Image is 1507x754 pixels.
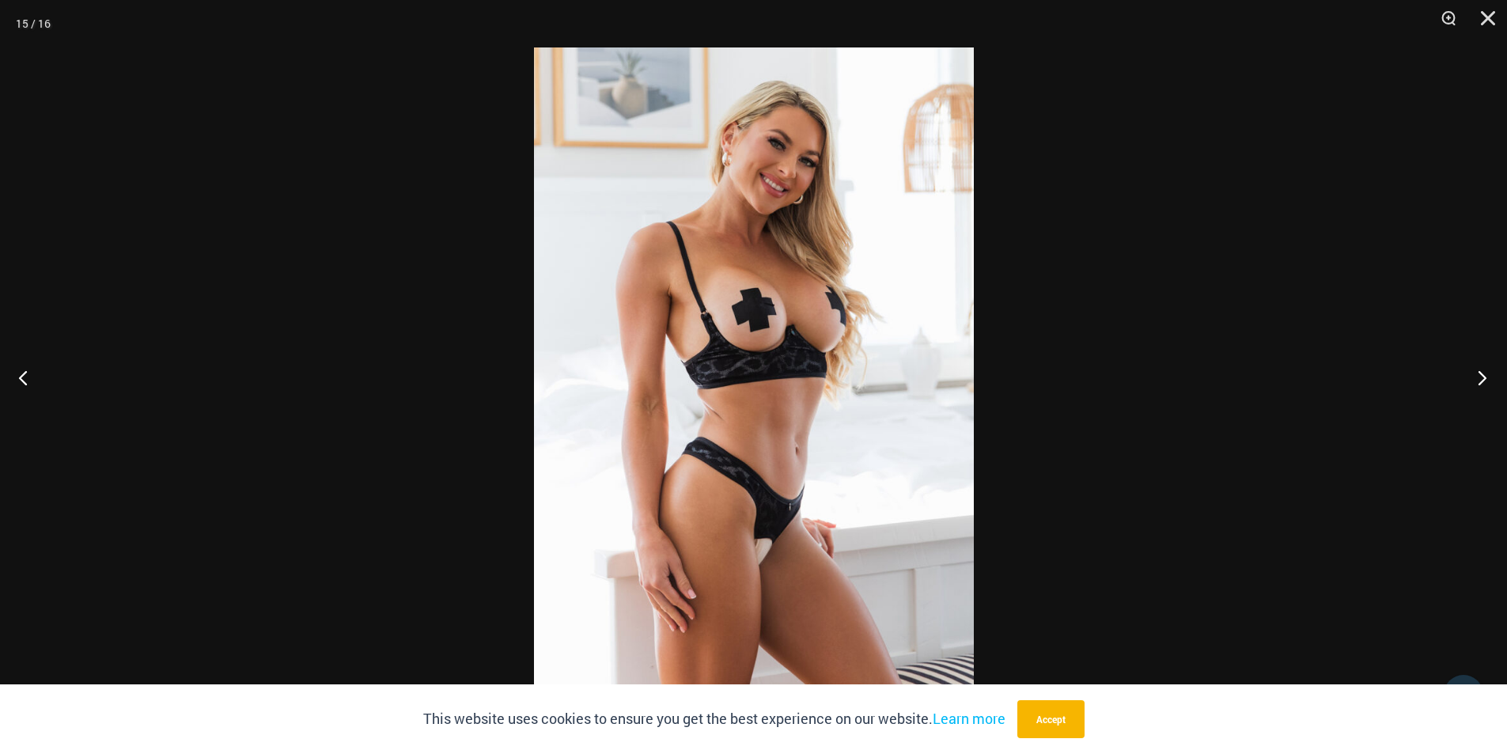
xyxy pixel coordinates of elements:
button: Next [1448,338,1507,417]
p: This website uses cookies to ensure you get the best experience on our website. [423,707,1005,731]
div: 15 / 16 [16,12,51,36]
img: Nights Fall Silver Leopard 1036 Bra 6046 Thong 05 [534,47,974,707]
button: Accept [1017,700,1085,738]
a: Learn more [933,709,1005,728]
